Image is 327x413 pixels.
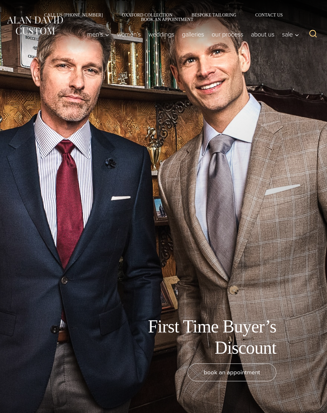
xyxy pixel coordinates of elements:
[6,13,321,22] nav: Secondary Navigation
[204,368,260,377] span: book an appointment
[113,28,144,41] a: Women’s
[247,28,278,41] a: About Us
[131,17,196,22] a: Book an Appointment
[208,28,247,41] a: Our Process
[246,13,292,17] a: Contact Us
[178,28,208,41] a: Galleries
[182,13,246,17] a: Bespoke Tailoring
[35,13,112,17] a: Call Us [PHONE_NUMBER]
[134,316,276,358] h1: First Time Buyer’s Discount
[188,364,276,381] a: book an appointment
[87,31,109,37] span: Men’s
[83,28,302,41] nav: Primary Navigation
[305,27,321,42] button: View Search Form
[6,15,63,36] img: Alan David Custom
[112,13,182,17] a: Oxxford Collection
[144,28,178,41] a: weddings
[282,31,299,37] span: Sale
